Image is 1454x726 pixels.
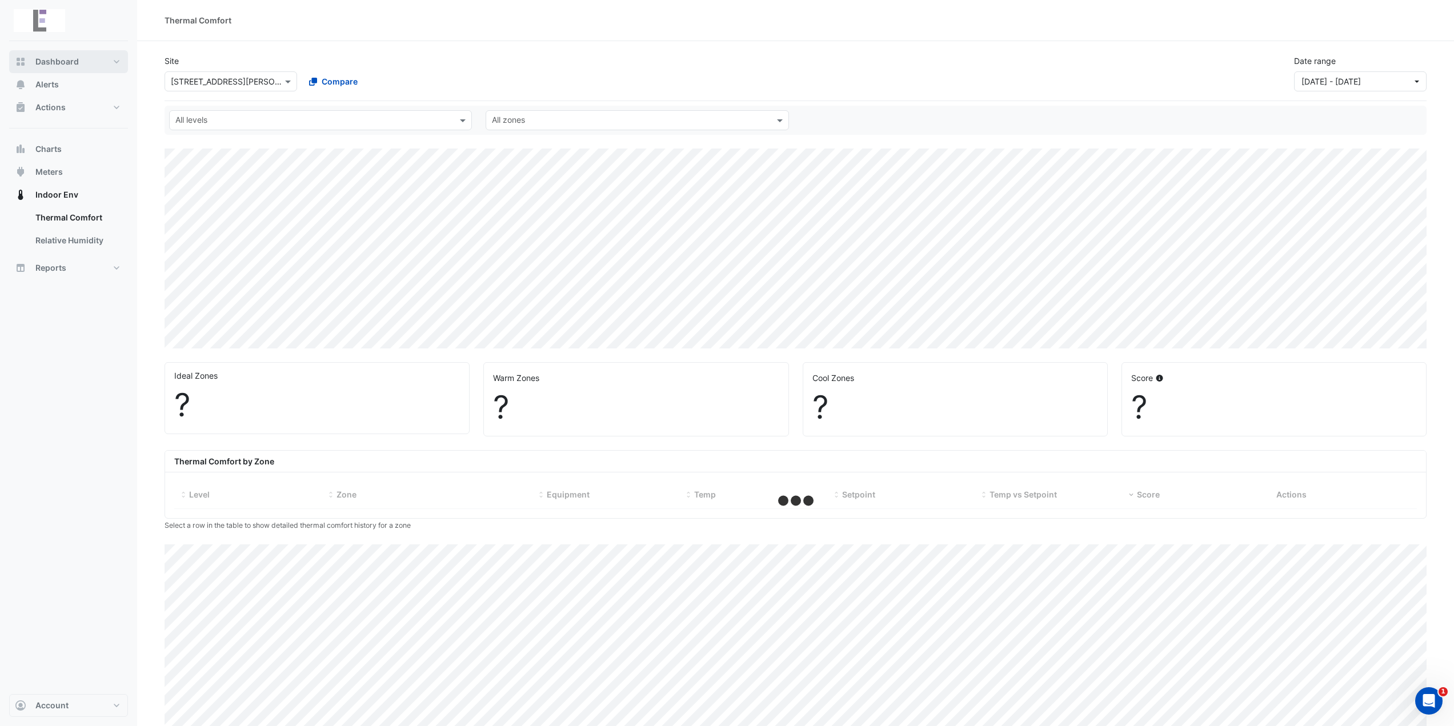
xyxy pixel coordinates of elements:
small: Select a row in the table to show detailed thermal comfort history for a zone [165,521,411,530]
span: Indoor Env [35,189,78,200]
button: Meters [9,161,128,183]
app-icon: Charts [15,143,26,155]
app-icon: Actions [15,102,26,113]
app-icon: Indoor Env [15,189,26,200]
app-icon: Alerts [15,79,26,90]
button: Account [9,694,128,717]
button: Charts [9,138,128,161]
div: Indoor Env [9,206,128,256]
span: Account [35,700,69,711]
div: ? [174,386,460,424]
a: Relative Humidity [26,229,128,252]
div: ? [493,388,779,427]
div: Warm Zones [493,372,779,384]
span: 1 [1439,687,1448,696]
app-icon: Dashboard [15,56,26,67]
div: All zones [490,114,525,129]
b: Thermal Comfort by Zone [174,456,274,466]
div: Ideal Zones [174,370,460,382]
span: 01 Jun 25 - 31 Aug 25 [1301,77,1361,86]
span: Alerts [35,79,59,90]
label: Site [165,55,179,67]
button: Compare [302,71,365,91]
span: Meters [35,166,63,178]
div: Cool Zones [812,372,1098,384]
span: Equipment [547,490,590,499]
span: Setpoint [842,490,875,499]
button: Actions [9,96,128,119]
div: Score [1131,372,1417,384]
span: Actions [1276,490,1307,499]
app-icon: Reports [15,262,26,274]
button: [DATE] - [DATE] [1294,71,1427,91]
app-icon: Meters [15,166,26,178]
span: Actions [35,102,66,113]
div: ? [812,388,1098,427]
div: All levels [174,114,207,129]
button: Alerts [9,73,128,96]
span: Reports [35,262,66,274]
span: Zone [337,490,357,499]
button: Reports [9,256,128,279]
span: Charts [35,143,62,155]
span: Dashboard [35,56,79,67]
a: Thermal Comfort [26,206,128,229]
span: Level [189,490,210,499]
div: Thermal Comfort [165,14,231,26]
div: ? [1131,388,1417,427]
span: Compare [322,75,358,87]
span: Temp [694,490,716,499]
iframe: Intercom live chat [1415,687,1443,715]
label: Date range [1294,55,1336,67]
img: Company Logo [14,9,65,32]
button: Dashboard [9,50,128,73]
span: Temp vs Setpoint [990,490,1057,499]
button: Indoor Env [9,183,128,206]
span: Score [1137,490,1160,499]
